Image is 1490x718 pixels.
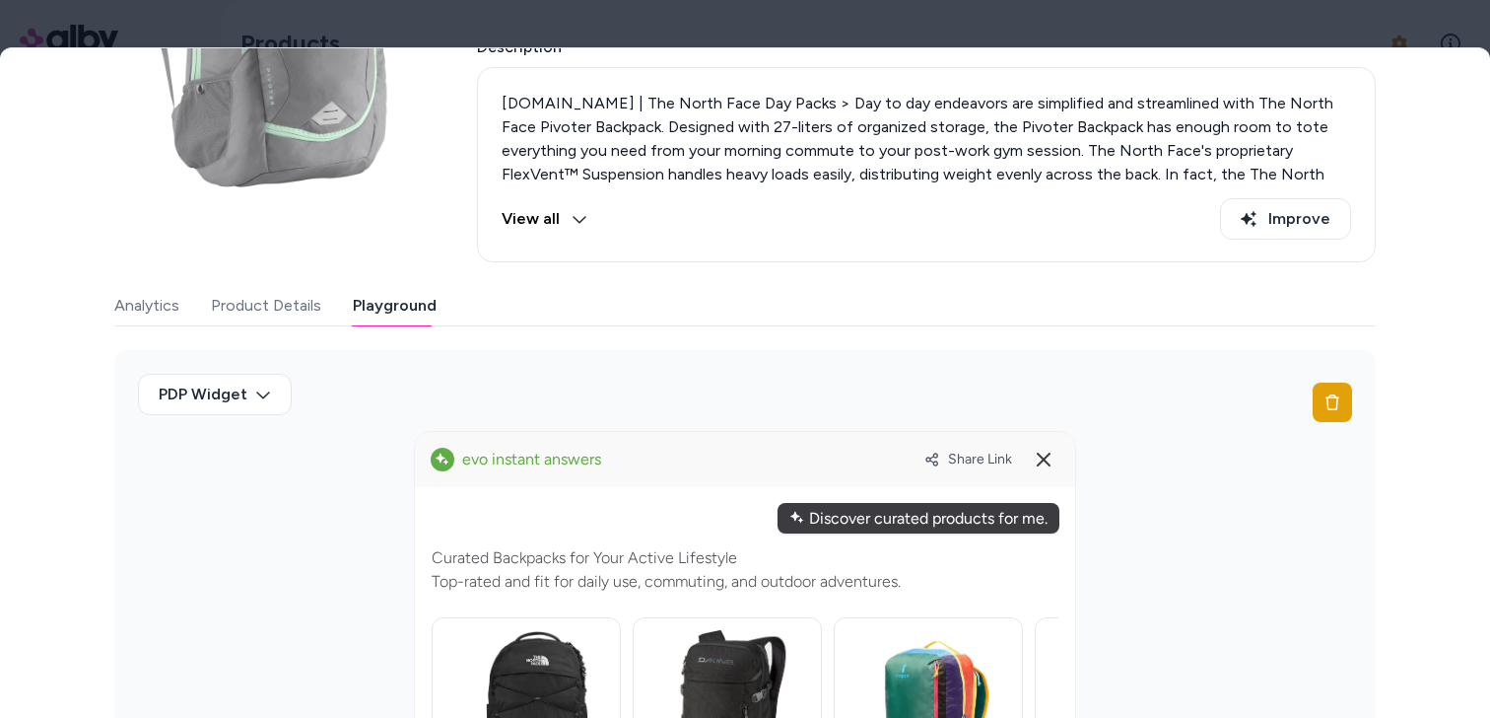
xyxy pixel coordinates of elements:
button: Improve [1220,198,1351,240]
button: PDP Widget [138,374,292,415]
button: View all [502,198,587,240]
p: [DOMAIN_NAME] | The North Face Day Packs > Day to day endeavors are simplified and streamlined wi... [502,92,1351,328]
button: Product Details [211,286,321,325]
button: Playground [353,286,437,325]
span: PDP Widget [159,383,247,406]
button: Analytics [114,286,179,325]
